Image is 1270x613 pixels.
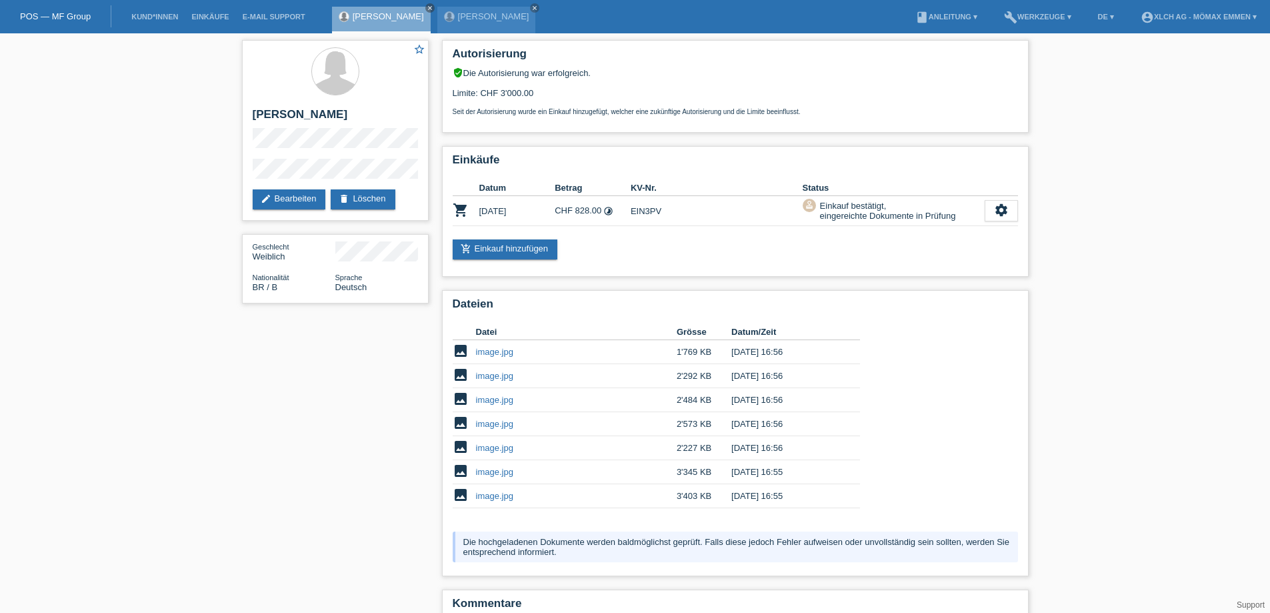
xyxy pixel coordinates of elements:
i: image [453,343,469,359]
a: [PERSON_NAME] [458,11,529,21]
i: POSP00026655 [453,202,469,218]
td: CHF 828.00 [555,196,631,226]
div: Einkauf bestätigt, eingereichte Dokumente in Prüfung [816,199,956,223]
a: image.jpg [476,419,513,429]
p: Seit der Autorisierung wurde ein Einkauf hinzugefügt, welcher eine zukünftige Autorisierung und d... [453,108,1018,115]
a: image.jpg [476,443,513,453]
i: image [453,391,469,407]
a: image.jpg [476,467,513,477]
div: Die Autorisierung war erfolgreich. [453,67,1018,78]
td: [DATE] 16:56 [731,436,841,460]
a: Einkäufe [185,13,235,21]
td: 2'573 KB [677,412,731,436]
td: 2'484 KB [677,388,731,412]
a: add_shopping_cartEinkauf hinzufügen [453,239,558,259]
td: [DATE] [479,196,555,226]
a: Support [1237,600,1265,610]
td: 2'227 KB [677,436,731,460]
span: Nationalität [253,273,289,281]
th: Status [803,180,985,196]
a: image.jpg [476,491,513,501]
i: close [427,5,433,11]
h2: Dateien [453,297,1018,318]
th: Datum [479,180,555,196]
a: image.jpg [476,347,513,357]
i: delete [339,193,349,204]
a: account_circleXLCH AG - Mömax Emmen ▾ [1134,13,1263,21]
a: image.jpg [476,371,513,381]
td: 2'292 KB [677,364,731,388]
a: deleteLöschen [331,189,395,209]
td: [DATE] 16:56 [731,412,841,436]
div: Limite: CHF 3'000.00 [453,78,1018,115]
a: close [425,3,435,13]
a: Kund*innen [125,13,185,21]
i: image [453,439,469,455]
td: [DATE] 16:56 [731,388,841,412]
a: editBearbeiten [253,189,326,209]
a: E-Mail Support [236,13,312,21]
i: book [915,11,929,24]
th: Datum/Zeit [731,324,841,340]
th: Datei [476,324,677,340]
i: approval [805,200,814,209]
td: 3'345 KB [677,460,731,484]
a: buildWerkzeuge ▾ [997,13,1078,21]
a: star_border [413,43,425,57]
td: 3'403 KB [677,484,731,508]
td: [DATE] 16:56 [731,364,841,388]
span: Sprache [335,273,363,281]
i: edit [261,193,271,204]
span: Deutsch [335,282,367,292]
h2: Autorisierung [453,47,1018,67]
a: POS — MF Group [20,11,91,21]
a: [PERSON_NAME] [353,11,424,21]
div: Weiblich [253,241,335,261]
i: 6 Raten [603,206,613,216]
a: DE ▾ [1091,13,1121,21]
td: [DATE] 16:55 [731,484,841,508]
a: bookAnleitung ▾ [909,13,984,21]
a: image.jpg [476,395,513,405]
i: image [453,463,469,479]
a: close [530,3,539,13]
i: verified_user [453,67,463,78]
i: settings [994,203,1009,217]
td: 1'769 KB [677,340,731,364]
span: Geschlecht [253,243,289,251]
i: add_shopping_cart [461,243,471,254]
td: [DATE] 16:55 [731,460,841,484]
h2: Einkäufe [453,153,1018,173]
th: KV-Nr. [631,180,803,196]
i: build [1004,11,1017,24]
th: Grösse [677,324,731,340]
div: Die hochgeladenen Dokumente werden baldmöglichst geprüft. Falls diese jedoch Fehler aufweisen ode... [453,532,1018,562]
i: close [531,5,538,11]
i: image [453,415,469,431]
th: Betrag [555,180,631,196]
td: EIN3PV [631,196,803,226]
i: image [453,367,469,383]
span: Brasilien / B / 26.09.2020 [253,282,278,292]
i: image [453,487,469,503]
i: star_border [413,43,425,55]
td: [DATE] 16:56 [731,340,841,364]
i: account_circle [1141,11,1154,24]
h2: [PERSON_NAME] [253,108,418,128]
